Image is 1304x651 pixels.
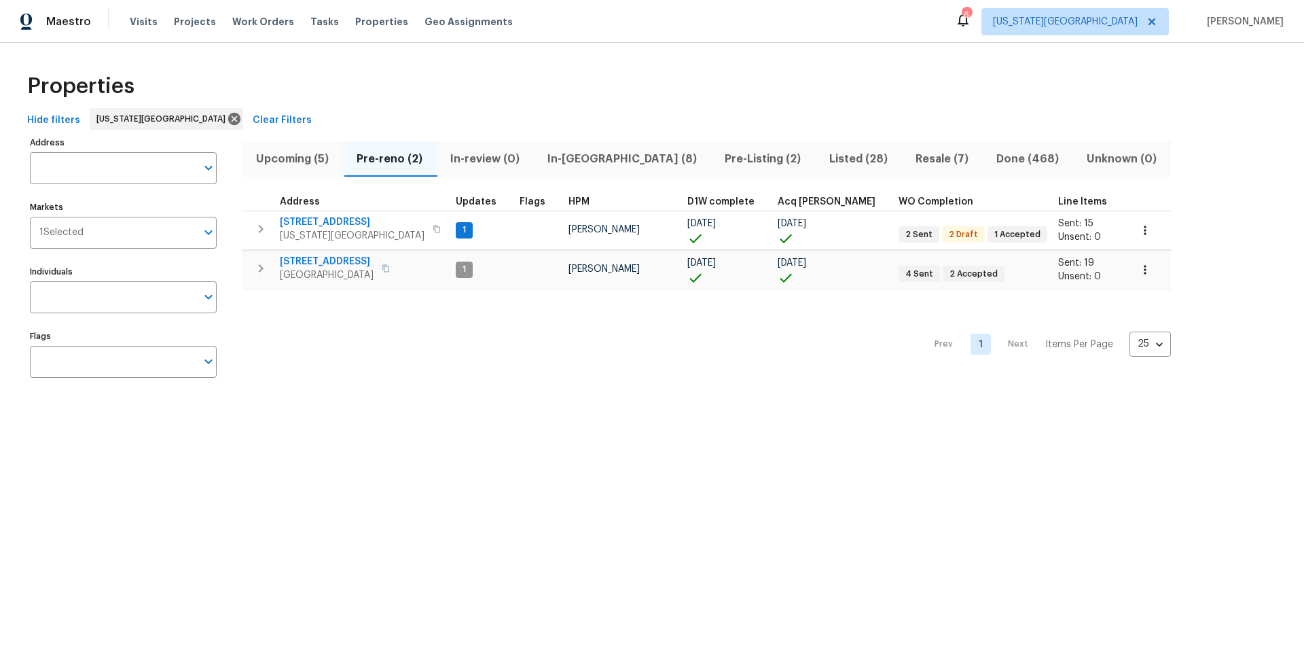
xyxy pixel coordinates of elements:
[944,268,1003,280] span: 2 Accepted
[280,197,320,207] span: Address
[424,15,513,29] span: Geo Assignments
[823,149,893,169] span: Listed (28)
[174,15,216,29] span: Projects
[199,352,218,371] button: Open
[1081,149,1163,169] span: Unknown (0)
[520,197,545,207] span: Flags
[568,225,640,234] span: [PERSON_NAME]
[280,268,374,282] span: [GEOGRAPHIC_DATA]
[1058,272,1101,281] span: Unsent: 0
[30,332,217,340] label: Flags
[909,149,974,169] span: Resale (7)
[899,197,973,207] span: WO Completion
[27,112,80,129] span: Hide filters
[280,215,424,229] span: [STREET_ADDRESS]
[199,223,218,242] button: Open
[90,108,243,130] div: [US_STATE][GEOGRAPHIC_DATA]
[253,112,312,129] span: Clear Filters
[778,219,806,228] span: [DATE]
[1058,232,1101,242] span: Unsent: 0
[1058,197,1107,207] span: Line Items
[687,258,716,268] span: [DATE]
[991,149,1065,169] span: Done (468)
[130,15,158,29] span: Visits
[993,15,1138,29] span: [US_STATE][GEOGRAPHIC_DATA]
[27,80,134,93] span: Properties
[444,149,525,169] span: In-review (0)
[1058,258,1094,268] span: Sent: 19
[350,149,428,169] span: Pre-reno (2)
[280,255,374,268] span: [STREET_ADDRESS]
[96,112,231,126] span: [US_STATE][GEOGRAPHIC_DATA]
[355,15,408,29] span: Properties
[456,197,496,207] span: Updates
[900,268,939,280] span: 4 Sent
[687,197,755,207] span: D1W complete
[568,264,640,274] span: [PERSON_NAME]
[1129,326,1171,362] div: 25
[199,158,218,177] button: Open
[971,334,991,355] a: Goto page 1
[922,298,1171,391] nav: Pagination Navigation
[778,197,875,207] span: Acq [PERSON_NAME]
[1058,219,1093,228] span: Sent: 15
[989,229,1046,241] span: 1 Accepted
[280,229,424,243] span: [US_STATE][GEOGRAPHIC_DATA]
[568,197,590,207] span: HPM
[778,258,806,268] span: [DATE]
[30,268,217,276] label: Individuals
[542,149,703,169] span: In-[GEOGRAPHIC_DATA] (8)
[900,229,938,241] span: 2 Sent
[457,264,471,275] span: 1
[46,15,91,29] span: Maestro
[247,108,317,133] button: Clear Filters
[719,149,807,169] span: Pre-Listing (2)
[962,8,971,22] div: 6
[39,227,84,239] span: 1 Selected
[30,203,217,211] label: Markets
[310,17,339,27] span: Tasks
[1201,15,1284,29] span: [PERSON_NAME]
[1045,338,1113,351] p: Items Per Page
[232,15,294,29] span: Work Orders
[199,287,218,306] button: Open
[687,219,716,228] span: [DATE]
[22,108,86,133] button: Hide filters
[250,149,334,169] span: Upcoming (5)
[457,224,471,236] span: 1
[943,229,983,241] span: 2 Draft
[30,139,217,147] label: Address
